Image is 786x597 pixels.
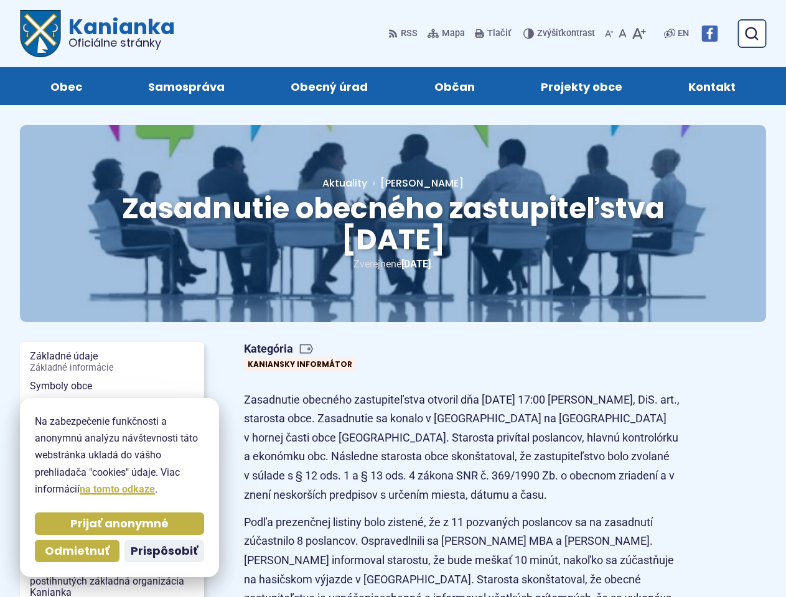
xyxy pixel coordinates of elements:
[367,176,464,190] a: [PERSON_NAME]
[414,67,495,105] a: Občan
[244,358,356,371] a: Kaniansky informátor
[122,188,665,260] span: Zasadnutie obecného zastupiteľstva [DATE]
[434,67,475,105] span: Občan
[244,342,361,356] span: Kategória
[629,21,648,47] button: Zväčšiť veľkosť písma
[291,67,368,105] span: Obecný úrad
[401,258,431,270] span: [DATE]
[678,26,689,41] span: EN
[35,512,204,535] button: Prijať anonymné
[537,29,595,39] span: kontrast
[20,347,204,376] a: Základné údajeZákladné informácie
[270,67,388,105] a: Obecný úrad
[322,176,367,190] a: Aktuality
[61,16,175,49] span: Kanianka
[244,391,686,505] p: Zasadnutie obecného zastupiteľstva otvoril dňa [DATE] 17:00 [PERSON_NAME], DiS. art., starosta ob...
[20,377,204,396] a: Symboly obce
[30,67,103,105] a: Obec
[20,10,175,57] a: Logo Kanianka, prejsť na domovskú stránku.
[602,21,616,47] button: Zmenšiť veľkosť písma
[30,395,194,414] span: Prírodné pomery
[541,67,622,105] span: Projekty obce
[68,37,175,49] span: Oficiálne stránky
[442,26,465,41] span: Mapa
[401,26,418,41] span: RSS
[388,21,420,47] a: RSS
[688,67,736,105] span: Kontakt
[60,256,726,272] p: Zverejnené .
[616,21,629,47] button: Nastaviť pôvodnú veľkosť písma
[20,10,61,57] img: Prejsť na domovskú stránku
[537,28,561,39] span: Zvýšiť
[701,25,718,42] img: Prejsť na Facebook stránku
[20,395,204,414] a: Prírodné pomery
[472,21,513,47] button: Tlačiť
[668,67,756,105] a: Kontakt
[30,363,194,373] span: Základné informácie
[520,67,643,105] a: Projekty obce
[50,67,82,105] span: Obec
[124,540,204,562] button: Prispôsobiť
[30,377,194,396] span: Symboly obce
[425,21,467,47] a: Mapa
[487,29,511,39] span: Tlačiť
[131,544,198,558] span: Prispôsobiť
[675,26,691,41] a: EN
[30,347,194,376] span: Základné údaje
[128,67,245,105] a: Samospráva
[45,544,110,558] span: Odmietnuť
[380,176,464,190] span: [PERSON_NAME]
[35,413,204,497] p: Na zabezpečenie funkčnosti a anonymnú analýzu návštevnosti táto webstránka ukladá do vášho prehli...
[80,483,155,495] a: na tomto odkaze
[523,21,597,47] button: Zvýšiťkontrast
[70,517,169,531] span: Prijať anonymné
[35,540,119,562] button: Odmietnuť
[148,67,225,105] span: Samospráva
